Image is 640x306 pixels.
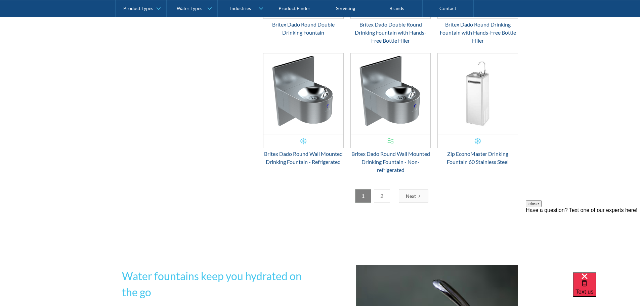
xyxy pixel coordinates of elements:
div: Britex Dado Double Round Drinking Fountain with Hands-Free Bottle Filler [350,20,431,45]
a: 1 [355,189,371,203]
iframe: podium webchat widget bubble [573,272,640,306]
div: Britex Dado Round Wall Mounted Drinking Fountain - Non-refrigerated [350,150,431,174]
img: Britex Dado Round Wall Mounted Drinking Fountain - Refrigerated [263,53,343,134]
div: Zip EconoMaster Drinking Fountain 60 Stainless Steel [437,150,518,166]
div: Product Types [123,5,153,11]
div: Next [406,192,416,200]
a: Zip EconoMaster Drinking Fountain 60 Stainless SteelZip EconoMaster Drinking Fountain 60 Stainles... [437,53,518,166]
div: List [263,189,518,203]
a: Britex Dado Round Wall Mounted Drinking Fountain - Refrigerated Britex Dado Round Wall Mounted Dr... [263,53,344,166]
img: Zip EconoMaster Drinking Fountain 60 Stainless Steel [438,53,518,134]
div: Britex Dado Round Wall Mounted Drinking Fountain - Refrigerated [263,150,344,166]
div: Industries [230,5,251,11]
a: Next Page [399,189,428,203]
h2: Water fountains keep you hydrated on the go [122,268,317,300]
img: Britex Dado Round Wall Mounted Drinking Fountain - Non-refrigerated [351,53,431,134]
a: 2 [374,189,390,203]
div: Water Types [177,5,202,11]
div: Britex Dado Round Double Drinking Fountain [263,20,344,37]
iframe: podium webchat widget prompt [526,200,640,281]
a: Britex Dado Round Wall Mounted Drinking Fountain - Non-refrigeratedBritex Dado Round Wall Mounted... [350,53,431,174]
div: Britex Dado Round Drinking Fountain with Hands-Free Bottle Filler [437,20,518,45]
